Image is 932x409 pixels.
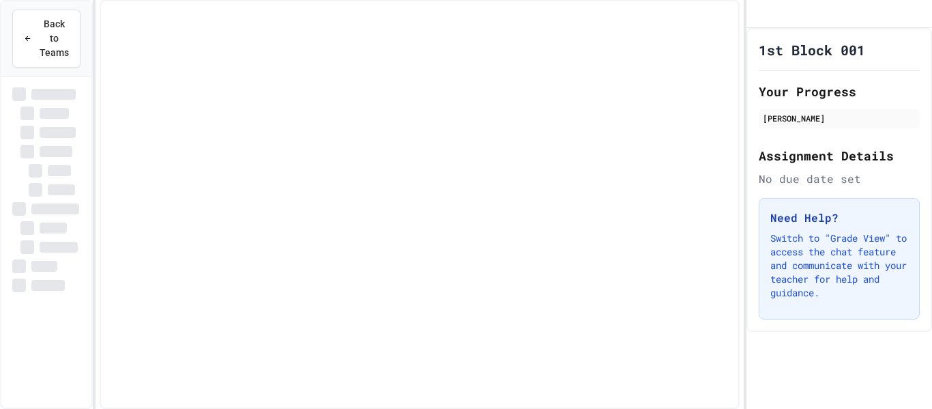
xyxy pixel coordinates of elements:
[759,146,920,165] h2: Assignment Details
[40,17,69,60] span: Back to Teams
[759,171,920,187] div: No due date set
[12,10,81,68] button: Back to Teams
[763,112,916,124] div: [PERSON_NAME]
[770,210,908,226] h3: Need Help?
[770,231,908,300] p: Switch to "Grade View" to access the chat feature and communicate with your teacher for help and ...
[759,40,865,59] h1: 1st Block 001
[759,82,920,101] h2: Your Progress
